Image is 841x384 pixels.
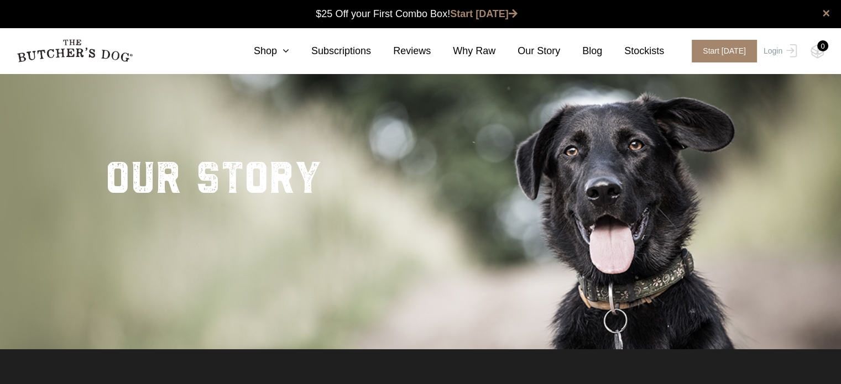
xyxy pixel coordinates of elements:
[106,139,322,211] h2: Our story
[822,7,830,20] a: close
[602,44,664,59] a: Stockists
[817,40,828,51] div: 0
[289,44,371,59] a: Subscriptions
[681,40,761,62] a: Start [DATE]
[811,44,824,59] img: TBD_Cart-Empty.png
[232,44,289,59] a: Shop
[560,44,602,59] a: Blog
[371,44,431,59] a: Reviews
[450,8,518,19] a: Start [DATE]
[431,44,495,59] a: Why Raw
[761,40,797,62] a: Login
[692,40,757,62] span: Start [DATE]
[495,44,560,59] a: Our Story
